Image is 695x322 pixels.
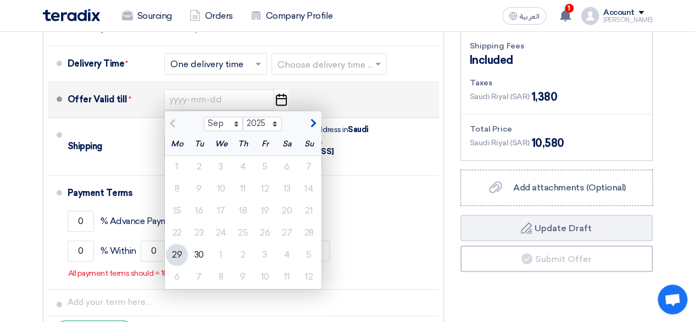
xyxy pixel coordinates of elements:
[254,178,276,200] div: 12
[166,156,188,178] div: 1
[232,133,254,155] div: Th
[470,123,643,135] div: Total Price
[470,52,513,68] span: Included
[166,222,188,244] div: 22
[460,215,653,241] button: Update Draft
[254,266,276,288] div: 10
[298,244,320,266] div: 5
[166,266,188,288] div: 6
[210,133,232,155] div: We
[254,244,276,266] div: 3
[276,244,298,266] div: 4
[502,7,546,25] button: العربية
[531,135,564,151] span: 10,580
[276,156,298,178] div: 6
[531,89,557,105] span: 1,380
[460,245,653,272] button: Submit Offer
[210,266,232,288] div: 8
[298,133,320,155] div: Su
[242,4,342,28] a: Company Profile
[513,182,626,193] span: Add attachments (Optional)
[254,156,276,178] div: 5
[166,133,188,155] div: Mo
[254,222,276,244] div: 26
[68,292,435,313] input: Add your term here...
[68,211,94,232] input: payment-term-1
[188,133,210,155] div: Tu
[166,244,188,266] div: 29
[232,244,254,266] div: 2
[298,178,320,200] div: 14
[470,40,643,52] div: Shipping Fees
[658,285,687,314] div: Open chat
[232,266,254,288] div: 9
[188,266,210,288] div: 7
[257,125,369,167] span: Saudi Arabia, Dammam, [STREET_ADDRESS][PERSON_NAME]
[188,222,210,244] div: 23
[210,200,232,222] div: 17
[188,200,210,222] div: 16
[232,156,254,178] div: 4
[276,200,298,222] div: 20
[232,222,254,244] div: 25
[141,241,167,261] input: payment-term-2
[68,51,155,77] div: Delivery Time
[232,178,254,200] div: 11
[210,178,232,200] div: 10
[565,4,574,13] span: 1
[210,222,232,244] div: 24
[232,200,254,222] div: 18
[188,156,210,178] div: 2
[68,180,426,206] div: Payment Terms
[603,8,635,18] div: Account
[254,133,276,155] div: Fr
[68,86,155,113] div: Offer Valid till
[298,266,320,288] div: 12
[276,133,298,155] div: Sa
[520,13,540,20] span: العربية
[298,200,320,222] div: 21
[113,4,181,28] a: Sourcing
[43,9,100,21] img: Teradix logo
[101,245,136,256] span: % Within
[101,216,206,227] span: % Advance Payment Upon
[210,156,232,178] div: 3
[188,244,210,266] div: 30
[68,268,173,279] p: All payment terms should = 100
[276,178,298,200] div: 13
[276,222,298,244] div: 27
[254,200,276,222] div: 19
[470,137,530,149] span: Saudi Riyal (SAR)
[188,178,210,200] div: 9
[581,7,599,25] img: profile_test.png
[470,77,643,89] div: Taxes
[68,133,155,160] div: Shipping
[298,222,320,244] div: 28
[166,200,188,222] div: 15
[470,91,530,102] span: Saudi Riyal (SAR)
[164,89,274,110] input: yyyy-mm-dd
[298,156,320,178] div: 7
[276,266,298,288] div: 11
[68,241,94,261] input: payment-term-2
[181,4,242,28] a: Orders
[166,178,188,200] div: 8
[210,244,232,266] div: 1
[603,17,653,23] div: [PERSON_NAME]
